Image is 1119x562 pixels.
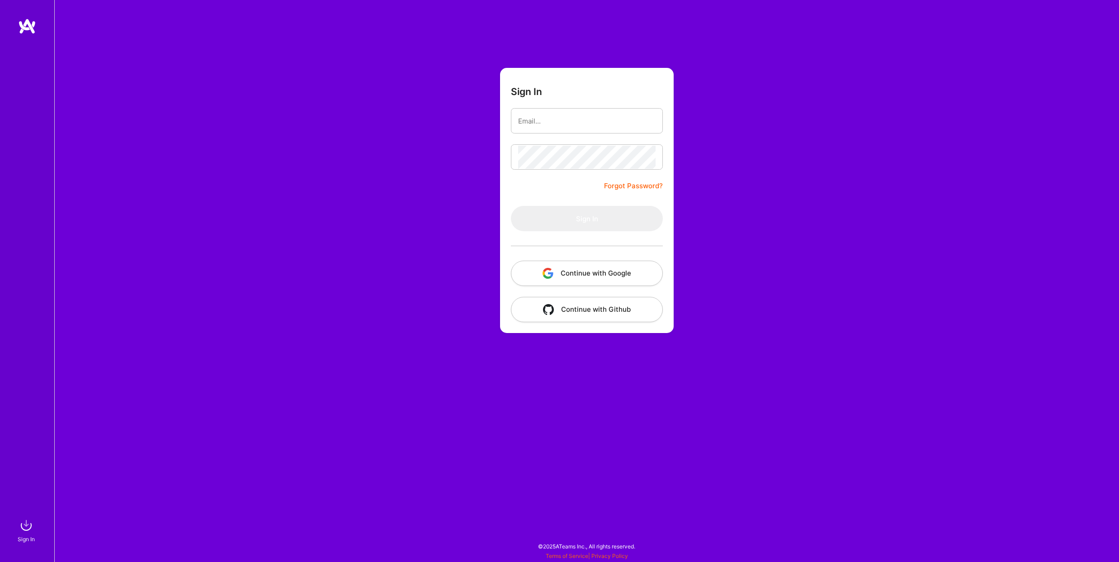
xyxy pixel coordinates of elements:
[546,552,628,559] span: |
[543,268,553,279] img: icon
[518,110,656,133] input: Email...
[511,206,663,231] button: Sign In
[511,261,663,286] button: Continue with Google
[543,304,554,315] img: icon
[604,181,663,191] a: Forgot Password?
[511,297,663,322] button: Continue with Github
[17,516,35,534] img: sign in
[18,534,35,544] div: Sign In
[591,552,628,559] a: Privacy Policy
[511,86,542,97] h3: Sign In
[546,552,588,559] a: Terms of Service
[54,535,1119,557] div: © 2025 ATeams Inc., All rights reserved.
[19,516,35,544] a: sign inSign In
[18,18,36,34] img: logo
